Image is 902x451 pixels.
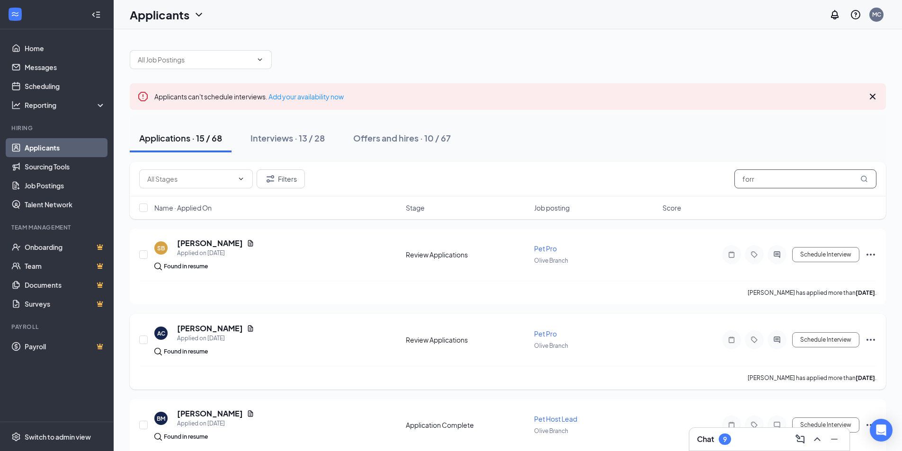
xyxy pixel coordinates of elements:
div: Found in resume [164,262,208,271]
div: Hiring [11,124,104,132]
div: Interviews · 13 / 28 [250,132,325,144]
div: Reporting [25,100,106,110]
div: SB [157,244,165,252]
div: Review Applications [406,335,528,345]
div: Review Applications [406,250,528,259]
h5: [PERSON_NAME] [177,323,243,334]
button: Schedule Interview [792,332,859,347]
div: Application Complete [406,420,528,430]
svg: ChevronDown [256,56,264,63]
svg: Filter [265,173,276,185]
h5: [PERSON_NAME] [177,238,243,248]
svg: ChevronUp [812,433,823,445]
b: [DATE] [856,289,875,296]
a: Talent Network [25,195,106,214]
a: SurveysCrown [25,294,106,313]
div: Open Intercom Messenger [870,419,893,442]
div: Offers and hires · 10 / 67 [353,132,451,144]
svg: Settings [11,432,21,442]
svg: Document [247,410,254,417]
div: Found in resume [164,347,208,356]
a: PayrollCrown [25,337,106,356]
a: Scheduling [25,77,106,96]
svg: ActiveChat [771,251,783,258]
svg: Analysis [11,100,21,110]
button: ChevronUp [810,432,825,447]
svg: Note [726,251,737,258]
span: Pet Host Lead [534,415,577,423]
a: DocumentsCrown [25,275,106,294]
b: [DATE] [856,374,875,381]
svg: Note [726,421,737,429]
svg: Ellipses [865,334,876,345]
svg: ActiveChat [771,336,783,344]
svg: Ellipses [865,419,876,431]
div: 9 [723,435,727,443]
svg: MagnifyingGlass [860,175,868,183]
img: search.bf7aa3482b7795d4f01b.svg [154,263,162,270]
h1: Applicants [130,7,189,23]
svg: Minimize [829,433,840,445]
div: Switch to admin view [25,432,91,442]
svg: ChatInactive [771,421,783,429]
svg: Tag [749,421,760,429]
p: [PERSON_NAME] has applied more than . [748,374,876,382]
a: Home [25,39,106,58]
span: Pet Pro [534,244,557,253]
button: Schedule Interview [792,417,859,433]
div: Applied on [DATE] [177,334,254,343]
button: Minimize [827,432,842,447]
span: Applicants can't schedule interviews. [154,92,344,101]
input: All Job Postings [138,54,252,65]
svg: Tag [749,336,760,344]
h5: [PERSON_NAME] [177,408,243,419]
span: Olive Branch [534,427,568,434]
div: Applied on [DATE] [177,419,254,428]
a: Sourcing Tools [25,157,106,176]
input: Search in applications [734,169,876,188]
span: Pet Pro [534,329,557,338]
div: Applied on [DATE] [177,248,254,258]
div: Found in resume [164,432,208,442]
svg: Note [726,336,737,344]
span: Olive Branch [534,257,568,264]
svg: ComposeMessage [795,433,806,445]
a: Applicants [25,138,106,157]
a: OnboardingCrown [25,238,106,256]
button: Filter Filters [257,169,305,188]
span: Stage [406,203,425,212]
svg: ChevronDown [237,175,245,183]
button: Schedule Interview [792,247,859,262]
button: ComposeMessage [793,432,808,447]
span: Score [662,203,681,212]
svg: Document [247,239,254,247]
img: search.bf7aa3482b7795d4f01b.svg [154,348,162,355]
span: Name · Applied On [154,203,212,212]
a: TeamCrown [25,256,106,275]
svg: Cross [867,91,878,102]
div: AC [157,329,165,337]
div: MC [872,10,881,18]
svg: Error [137,91,149,102]
svg: Notifications [829,9,840,20]
svg: ChevronDown [193,9,205,20]
svg: Tag [749,251,760,258]
div: Applications · 15 / 68 [139,132,222,144]
svg: Collapse [91,10,101,19]
a: Messages [25,58,106,77]
span: Olive Branch [534,342,568,349]
svg: Ellipses [865,249,876,260]
p: [PERSON_NAME] has applied more than . [748,289,876,297]
h3: Chat [697,434,714,444]
svg: QuestionInfo [850,9,861,20]
svg: Document [247,325,254,332]
a: Add your availability now [268,92,344,101]
svg: WorkstreamLogo [10,9,20,19]
a: Job Postings [25,176,106,195]
img: search.bf7aa3482b7795d4f01b.svg [154,433,162,441]
div: Team Management [11,223,104,231]
div: Payroll [11,323,104,331]
span: Job posting [534,203,570,212]
input: All Stages [147,174,233,184]
div: BM [157,415,165,423]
